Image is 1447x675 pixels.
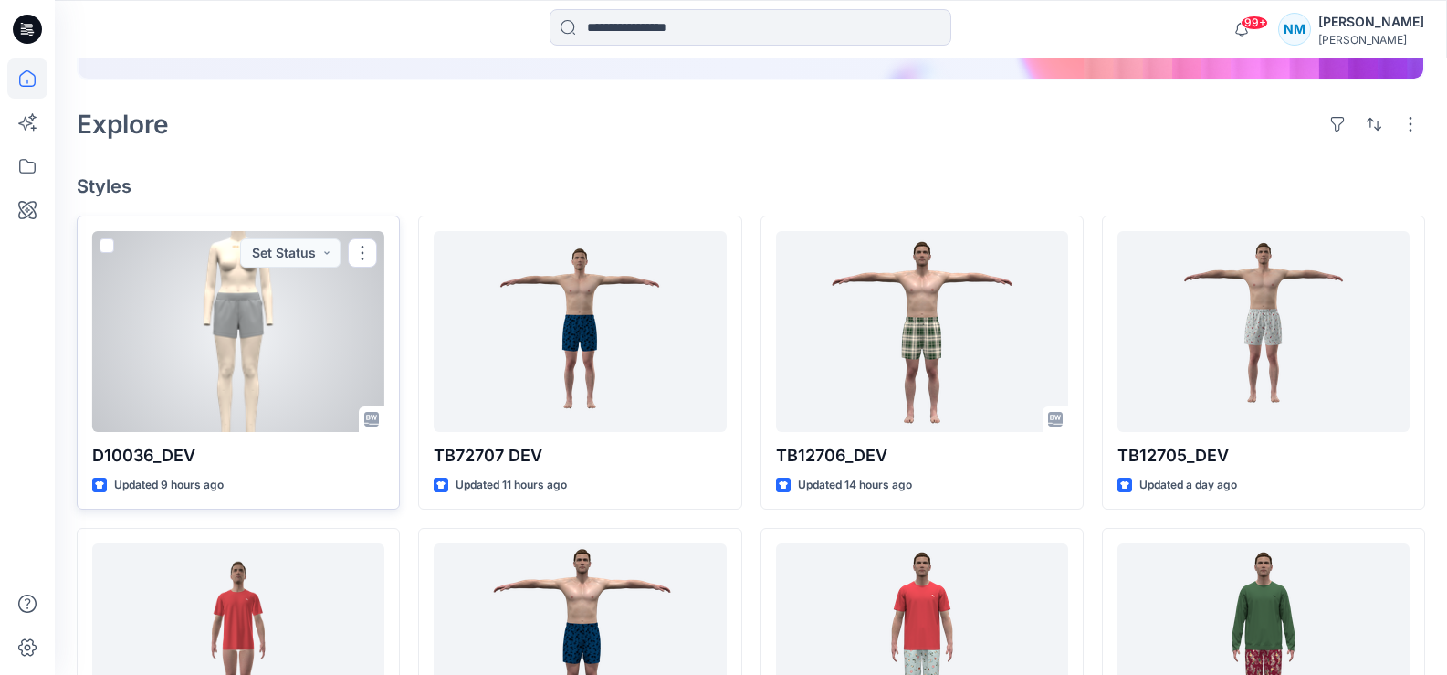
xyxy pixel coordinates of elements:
p: Updated 11 hours ago [456,476,567,495]
a: TB12705_DEV [1117,231,1410,432]
p: Updated 14 hours ago [798,476,912,495]
p: Updated 9 hours ago [114,476,224,495]
p: TB12705_DEV [1117,443,1410,469]
p: Updated a day ago [1139,476,1237,495]
div: [PERSON_NAME] [1318,33,1424,47]
p: TB12706_DEV [776,443,1068,469]
div: [PERSON_NAME] [1318,11,1424,33]
a: TB12706_DEV [776,231,1068,432]
div: NM [1278,13,1311,46]
p: D10036_DEV [92,443,384,469]
a: TB72707 DEV [434,231,726,432]
a: D10036_DEV [92,231,384,432]
h4: Styles [77,175,1425,197]
span: 99+ [1241,16,1268,30]
p: TB72707 DEV [434,443,726,469]
h2: Explore [77,110,169,139]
